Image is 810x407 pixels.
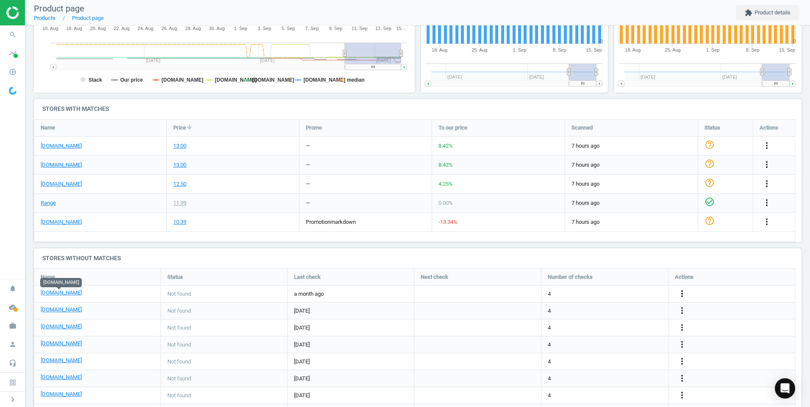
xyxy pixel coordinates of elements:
span: -13.34 % [438,219,458,225]
tspan: median [347,77,365,83]
a: [DOMAIN_NAME] [41,218,82,226]
i: help_outline [705,216,715,226]
div: — [306,180,310,188]
span: [DATE] [294,358,408,366]
span: Product page [34,3,84,14]
a: [DOMAIN_NAME] [41,390,82,398]
text: 0 [599,38,602,44]
tspan: [DOMAIN_NAME] [215,77,257,83]
button: extensionProduct details [736,5,799,20]
span: 4 [548,375,551,382]
i: more_vert [762,179,772,189]
i: arrow_downward [186,124,193,130]
span: markdown [330,219,356,225]
i: more_vert [762,140,772,151]
button: more_vert [677,305,687,316]
i: more_vert [762,198,772,208]
tspan: 1. Sep [234,26,247,31]
tspan: 16. Aug [42,26,58,31]
button: more_vert [677,390,687,401]
a: Products [34,15,55,21]
span: Actions [760,124,778,132]
tspan: 22. Aug [114,26,130,31]
tspan: 15… [396,26,406,31]
tspan: 24. Aug [138,26,153,31]
i: cloud_done [5,299,21,315]
a: [DOMAIN_NAME] [41,323,82,330]
button: more_vert [677,289,687,300]
tspan: Our price [120,77,143,83]
i: more_vert [677,373,687,383]
span: a month ago [294,290,408,298]
tspan: [DOMAIN_NAME] [161,77,203,83]
span: Promo [306,124,322,132]
tspan: 8. Sep [746,47,760,52]
i: pie_chart_outlined [5,64,21,80]
i: notifications [5,280,21,297]
span: Price [173,124,186,132]
tspan: 11. Sep [352,26,368,31]
i: more_vert [677,356,687,366]
span: 0.00 % [438,200,453,206]
span: Not found [167,324,191,332]
tspan: 28. Aug [185,26,201,31]
a: [DOMAIN_NAME] [41,289,82,297]
a: Product page [72,15,104,21]
i: more_vert [677,305,687,316]
tspan: 26. Aug [161,26,177,31]
tspan: 7. Sep [305,26,319,31]
a: [DOMAIN_NAME] [41,142,82,150]
span: 7 hours ago [571,142,691,150]
div: 13.00 [173,161,186,169]
h4: Stores with matches [34,99,802,119]
a: Range [41,199,56,207]
a: [DOMAIN_NAME] [41,180,82,188]
i: search [5,27,21,43]
span: promotion [306,219,330,225]
span: 8.42 % [438,162,453,168]
span: Last check [294,273,321,281]
button: more_vert [762,179,772,190]
i: more_vert [677,289,687,299]
text: 0 [793,38,796,44]
span: [DATE] [294,341,408,349]
tspan: 13. Sep [375,26,391,31]
tspan: 25. Aug [665,47,681,52]
i: extension [745,9,752,16]
button: more_vert [762,198,772,209]
span: [DATE] [294,392,408,399]
img: wGWNvw8QSZomAAAAABJRU5ErkJggg== [9,87,17,95]
div: Open Intercom Messenger [775,378,795,399]
span: [DATE] [294,307,408,315]
span: Not found [167,358,191,366]
span: 4 [548,341,551,349]
tspan: 18. Aug [625,47,641,52]
i: headset_mic [5,355,21,371]
tspan: 18. Aug [432,47,447,52]
span: 4 [548,358,551,366]
span: 7 hours ago [571,161,691,169]
h4: Stores without matches [34,248,802,268]
span: Not found [167,341,191,349]
i: timeline [5,45,21,61]
span: Not found [167,307,191,315]
span: Not found [167,290,191,298]
i: more_vert [762,159,772,170]
span: 4 [548,307,551,315]
span: 4 [548,324,551,332]
i: more_vert [677,339,687,349]
span: [DATE] [294,324,408,332]
a: [DOMAIN_NAME] [41,161,82,169]
tspan: [DOMAIN_NAME] [252,77,294,83]
span: Name [41,124,55,132]
i: person [5,336,21,352]
i: more_vert [677,322,687,333]
i: more_vert [677,390,687,400]
tspan: 5. Sep [281,26,295,31]
button: more_vert [677,322,687,333]
tspan: 8. Sep [552,47,566,52]
tspan: 1. Sep [706,47,720,52]
span: Not found [167,392,191,399]
span: 4 [548,290,551,298]
i: work [5,318,21,334]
